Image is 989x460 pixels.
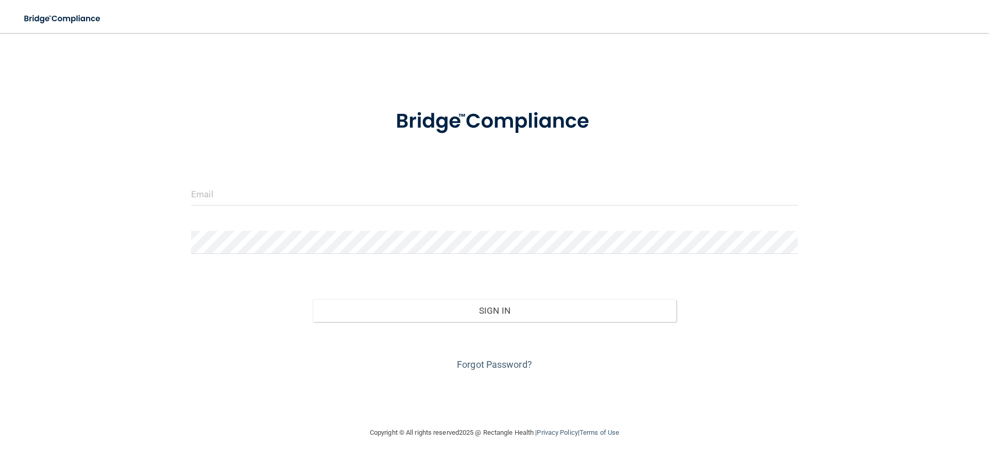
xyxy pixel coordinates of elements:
[374,95,615,148] img: bridge_compliance_login_screen.278c3ca4.svg
[537,429,577,436] a: Privacy Policy
[15,8,110,29] img: bridge_compliance_login_screen.278c3ca4.svg
[191,182,798,206] input: Email
[306,416,683,449] div: Copyright © All rights reserved 2025 @ Rectangle Health | |
[457,359,532,370] a: Forgot Password?
[313,299,677,322] button: Sign In
[579,429,619,436] a: Terms of Use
